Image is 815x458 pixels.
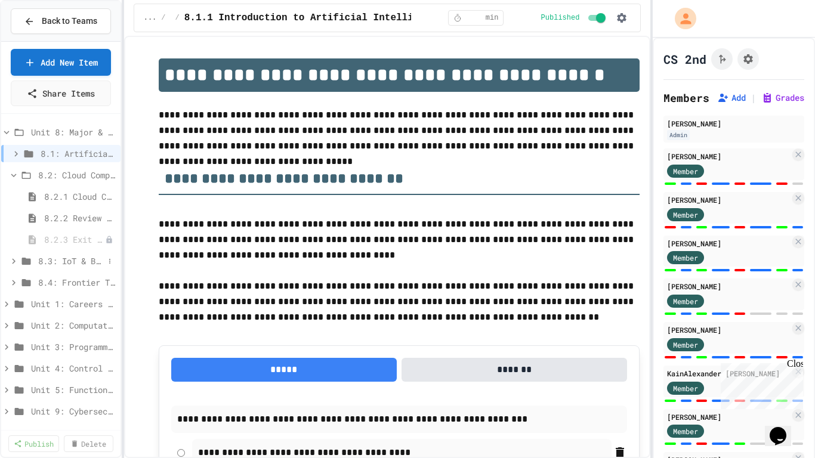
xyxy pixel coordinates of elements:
h2: Members [663,89,709,106]
span: 8.4: Frontier Tech Spotlight [38,276,116,289]
span: Published [541,13,580,23]
a: Add New Item [11,49,111,76]
div: [PERSON_NAME] [667,324,790,335]
span: Back to Teams [42,15,97,27]
div: Content is published and visible to students [541,11,609,25]
span: Unit 1: Careers & Professionalism [31,298,116,310]
a: Delete [64,435,113,452]
button: Click to see fork details [711,48,733,70]
span: Unit 4: Control Structures [31,362,116,375]
button: Assignment Settings [737,48,759,70]
button: More options [104,255,116,267]
span: / [161,13,165,23]
span: 8.2.2 Review - Cloud Computing [44,212,116,224]
span: Member [673,166,698,177]
span: / [175,13,180,23]
span: 8.2.1 Cloud Computing: Transforming the Digital World [44,190,116,203]
div: [PERSON_NAME] [667,151,790,162]
span: 8.1: Artificial Intelligence Basics [41,147,116,160]
span: 8.3: IoT & Big Data [38,255,104,267]
button: Back to Teams [11,8,111,34]
div: [PERSON_NAME] [667,411,790,422]
span: 8.1.1 Introduction to Artificial Intelligence [184,11,442,25]
span: Member [673,383,698,394]
div: My Account [662,5,699,32]
h1: CS 2nd [663,51,706,67]
span: | [751,91,757,105]
div: [PERSON_NAME] [667,194,790,205]
span: min [486,13,499,23]
div: [PERSON_NAME] [667,118,801,129]
span: Unit 9: Cybersecurity, Systems & Networking [31,405,116,417]
span: Unit 5: Functions and Data Structures [31,383,116,396]
span: Unit 8: Major & Emerging Technologies [31,126,116,138]
a: Publish [8,435,59,452]
div: KainAlexander [PERSON_NAME] [667,368,790,379]
button: Grades [761,92,804,104]
iframe: chat widget [765,410,803,446]
div: [PERSON_NAME] [667,238,790,249]
span: Member [673,296,698,307]
span: Member [673,209,698,220]
button: Add [717,92,746,104]
span: Unit 3: Programming Fundamentals [31,341,116,353]
div: Admin [667,130,690,140]
a: Share Items [11,81,111,106]
div: [PERSON_NAME] [667,281,790,292]
span: 8.2: Cloud Computing [38,169,116,181]
div: Unpublished [105,236,113,244]
span: Member [673,252,698,263]
span: Unit 2: Computational Thinking & Problem-Solving [31,319,116,332]
span: ... [144,13,157,23]
div: Chat with us now!Close [5,5,82,76]
iframe: chat widget [716,358,803,409]
span: 8.2.3 Exit Activity - Cloud Service Detective [44,233,105,246]
span: Member [673,339,698,350]
span: Member [673,426,698,437]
